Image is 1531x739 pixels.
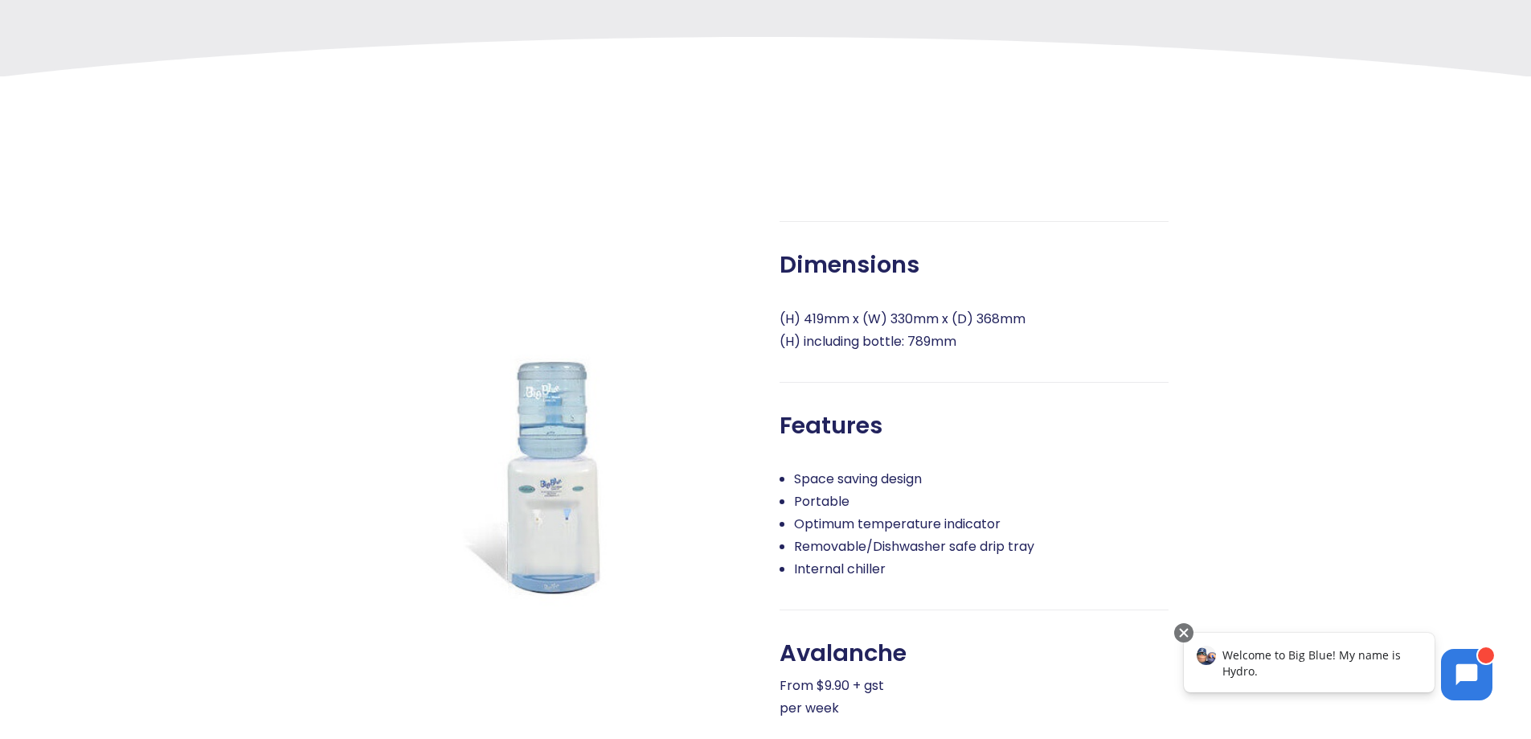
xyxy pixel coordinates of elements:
[780,308,1169,353] p: (H) 419mm x (W) 330mm x (D) 368mm (H) including bottle: 789mm
[1167,620,1508,716] iframe: Chatbot
[794,468,1169,491] li: Space saving design
[780,412,882,440] span: Features
[794,513,1169,536] li: Optimum temperature indicator
[780,251,919,279] span: Dimensions
[794,491,1169,513] li: Portable
[794,536,1169,558] li: Removable/Dishwasher safe drip tray
[794,558,1169,581] li: Internal chiller
[780,675,1169,720] p: From $9.90 + gst per week
[780,639,907,667] span: Avalanche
